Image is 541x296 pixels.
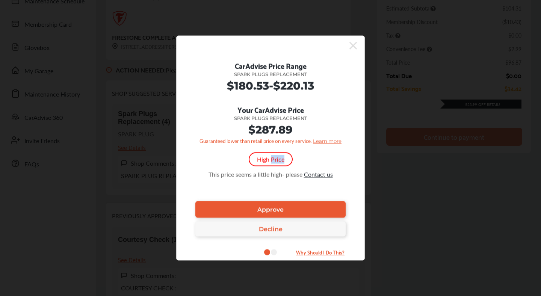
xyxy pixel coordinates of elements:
div: CarAdvise Price Range [188,60,353,72]
small: Why Should I Do This? [283,248,358,257]
span: Guaranteed lower than retail price on every service. [199,137,312,145]
span: Contact us [304,170,333,179]
div: Spark Plugs Replacement [188,116,353,121]
div: This price seems a little high- please [188,170,353,179]
div: $287.89 [188,123,353,136]
span: Approve [257,206,284,213]
span: Decline [259,225,283,233]
div: High Price [249,153,293,166]
div: Your CarAdvise Price [188,104,353,116]
div: Spark Plugs Replacement [188,72,353,77]
span: $180.53 - $220.13 [227,79,314,92]
span: Learn more [313,138,342,144]
a: Approve [195,201,346,218]
a: Decline [195,222,346,237]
